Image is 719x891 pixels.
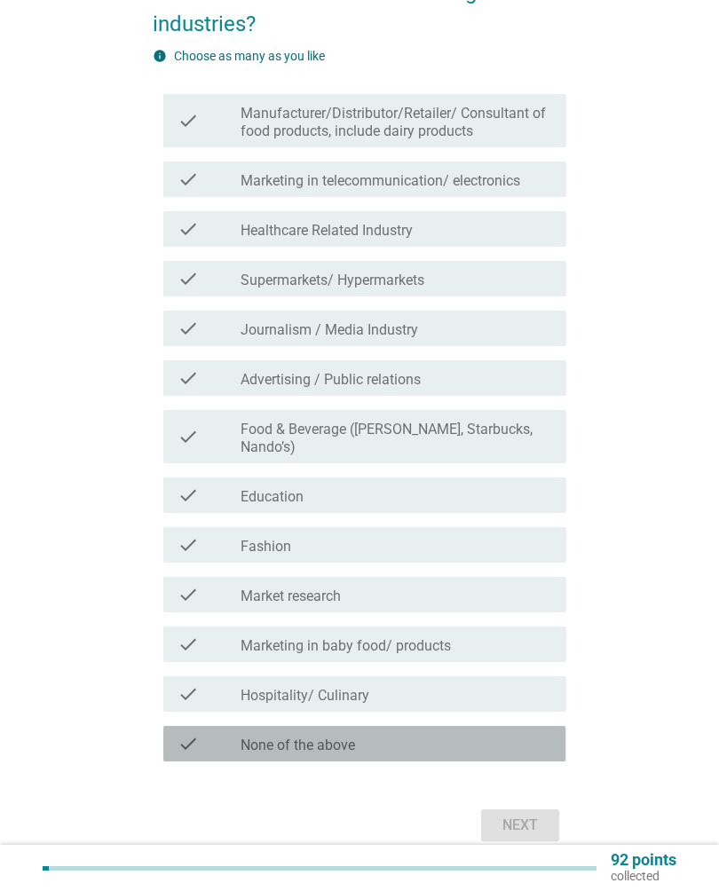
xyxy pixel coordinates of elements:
i: check [178,485,199,506]
label: Manufacturer/Distributor/Retailer/ Consultant of food products, include dairy products [241,105,552,140]
i: check [178,534,199,556]
i: check [178,169,199,190]
label: Hospitality/ Culinary [241,687,369,705]
i: check [178,218,199,240]
label: Education [241,488,304,506]
label: Advertising / Public relations [241,371,421,389]
label: Supermarkets/ Hypermarkets [241,272,424,289]
label: Marketing in telecommunication/ electronics [241,172,520,190]
label: Journalism / Media Industry [241,321,418,339]
i: check [178,584,199,605]
label: Food & Beverage ([PERSON_NAME], Starbucks, Nando’s) [241,421,552,456]
i: check [178,101,199,140]
i: check [178,683,199,705]
label: Fashion [241,538,291,556]
i: check [178,367,199,389]
label: None of the above [241,737,355,754]
p: collected [611,868,676,884]
label: Choose as many as you like [174,49,325,63]
i: check [178,268,199,289]
i: check [178,417,199,456]
i: check [178,318,199,339]
i: check [178,733,199,754]
label: Healthcare Related Industry [241,222,413,240]
p: 92 points [611,852,676,868]
label: Market research [241,587,341,605]
i: info [153,49,167,63]
label: Marketing in baby food/ products [241,637,451,655]
i: check [178,634,199,655]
